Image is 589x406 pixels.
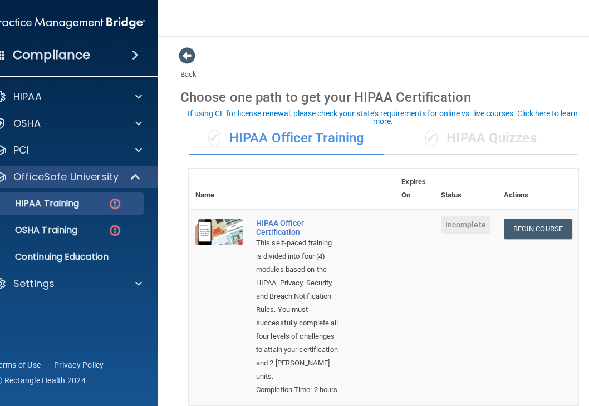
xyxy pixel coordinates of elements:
th: Name [189,169,249,209]
div: HIPAA Officer Training [189,122,384,155]
div: Choose one path to get your HIPAA Certification [180,81,587,113]
div: Completion Time: 2 hours [256,383,339,397]
p: PCI [13,143,29,157]
span: ✓ [208,130,220,146]
p: HIPAA [13,90,42,103]
p: OfficeSafe University [13,170,119,184]
th: Status [434,169,497,209]
span: ✓ [425,130,438,146]
div: If using CE for license renewal, please check your state's requirements for online vs. live cours... [178,110,587,125]
div: HIPAA Quizzes [384,122,578,155]
a: Begin Course [504,219,572,239]
p: OSHA [13,117,41,130]
th: Actions [497,169,578,209]
img: danger-circle.6113f641.png [108,224,122,237]
a: HIPAA Officer Certification [256,219,339,236]
a: Privacy Policy [54,359,104,370]
span: Incomplete [441,216,490,234]
div: This self-paced training is divided into four (4) modules based on the HIPAA, Privacy, Security, ... [256,236,339,383]
a: Back [180,57,197,78]
h4: Compliance [13,47,90,63]
iframe: Drift Widget Chat Controller [397,333,576,377]
img: danger-circle.6113f641.png [108,197,122,211]
p: Settings [13,277,55,290]
th: Expires On [395,169,434,209]
button: If using CE for license renewal, please check your state's requirements for online vs. live cours... [176,108,589,127]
